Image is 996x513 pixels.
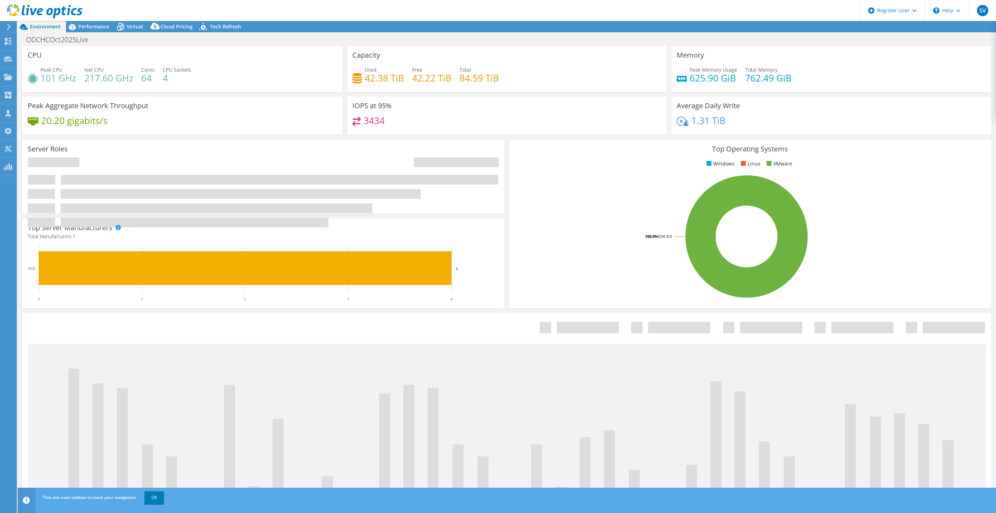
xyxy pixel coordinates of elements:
[365,74,404,82] h4: 42.38 TiB
[412,74,451,82] h4: 42.22 TiB
[161,23,193,30] span: Cloud Pricing
[450,297,453,301] text: 4
[141,297,143,301] text: 1
[460,74,499,82] h4: 84.59 TiB
[163,66,191,73] span: CPU Sockets
[28,266,35,271] text: Dell
[144,491,164,504] a: OK
[364,117,385,124] h4: 3434
[677,51,704,59] h3: Memory
[739,160,760,168] li: Linux
[690,74,737,82] h4: 625.90 GiB
[28,102,148,110] h3: Peak Aggregate Network Throughput
[127,23,143,30] span: Virtual
[347,297,349,301] text: 3
[28,145,68,153] h3: Server Roles
[745,66,777,73] span: Total Memory
[690,66,737,73] span: Peak Memory Usage
[456,266,458,271] text: 4
[84,66,104,73] span: Net CPU
[40,74,76,82] h4: 101 GHz
[352,102,392,110] h3: IOPS at 95%
[84,74,133,82] h4: 217.60 GHz
[28,233,499,240] h4: Total Manufacturers:
[691,117,725,124] h4: 1.31 TiB
[244,297,246,301] text: 2
[745,74,792,82] h4: 762.49 GiB
[977,5,988,16] span: SV
[210,23,241,30] span: Tech Refresh
[41,117,108,124] h4: 20.20 gigabits/s
[933,7,939,14] svg: \n
[141,66,155,73] span: Cores
[30,23,61,30] span: Environment
[141,74,155,82] h4: 64
[365,66,377,73] span: Used
[73,233,76,240] span: 1
[28,51,42,59] h3: CPU
[78,23,109,30] span: Performance
[40,66,62,73] span: Peak CPU
[705,160,735,168] li: Windows
[43,494,137,500] span: This site uses cookies to track your navigation.
[677,102,740,110] h3: Average Daily Write
[645,234,658,239] tspan: 100.0%
[658,234,672,239] tspan: ESXi 8.0
[352,51,380,59] h3: Capacity
[514,145,985,153] h3: Top Operating Systems
[460,66,471,73] span: Total
[28,224,112,232] h3: Top Server Manufacturers
[23,36,99,44] h1: ODCHCOct2025Live
[412,66,422,73] span: Free
[765,160,792,168] li: VMware
[163,74,191,82] h4: 4
[38,297,40,301] text: 0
